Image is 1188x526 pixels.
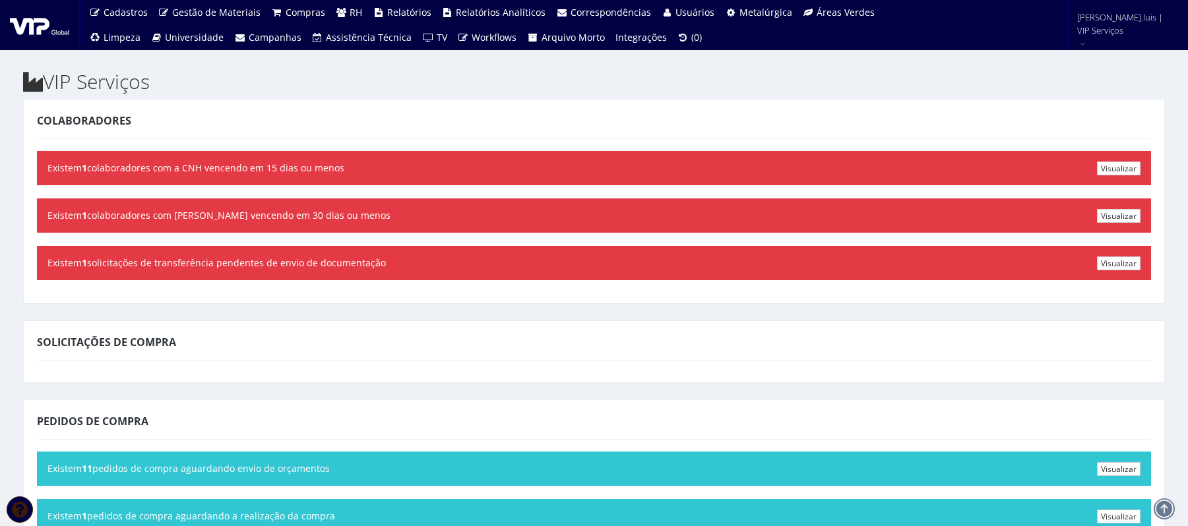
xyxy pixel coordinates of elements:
span: RH [350,6,362,18]
span: Workflows [472,31,516,44]
span: Solicitações de Compra [37,335,176,349]
h2: VIP Serviços [23,71,1165,92]
a: Arquivo Morto [522,25,610,50]
b: 1 [82,256,87,269]
a: Visualizar [1097,510,1141,523]
b: 11 [82,462,92,475]
span: Universidade [165,31,224,44]
a: Visualizar [1097,462,1141,476]
span: Pedidos de Compra [37,414,148,428]
a: TV [417,25,453,50]
span: Cadastros [104,6,148,18]
span: Relatórios [387,6,431,18]
span: Integrações [615,31,667,44]
div: Existem pedidos de compra aguardando envio de orçamentos [37,452,1151,486]
span: Áreas Verdes [817,6,875,18]
img: logo [10,15,69,35]
span: Metalúrgica [739,6,792,18]
a: Integrações [610,25,672,50]
a: Assistência Técnica [307,25,418,50]
a: Campanhas [229,25,307,50]
span: [PERSON_NAME].luis | VIP Serviços [1077,11,1171,37]
a: (0) [672,25,708,50]
span: Compras [286,6,325,18]
a: Visualizar [1097,256,1141,270]
a: Visualizar [1097,161,1141,175]
span: Colaboradores [37,113,131,128]
a: Workflows [453,25,522,50]
span: Arquivo Morto [542,31,605,44]
span: Limpeza [104,31,141,44]
span: Relatórios Analíticos [456,6,546,18]
b: 1 [82,209,87,221]
a: Universidade [146,25,230,50]
b: 1 [82,510,87,522]
span: TV [437,31,447,44]
span: Campanhas [249,31,301,44]
b: 1 [82,161,87,174]
div: Existem colaboradores com a CNH vencendo em 15 dias ou menos [37,151,1151,185]
div: Existem colaboradores com [PERSON_NAME] vencendo em 30 dias ou menos [37,198,1151,233]
span: Assistência Técnica [326,31,412,44]
span: Gestão de Materiais [172,6,261,18]
span: Usuários [675,6,714,18]
a: Limpeza [84,25,146,50]
span: (0) [691,31,702,44]
span: Correspondências [571,6,651,18]
div: Existem solicitações de transferência pendentes de envio de documentação [37,246,1151,280]
a: Visualizar [1097,209,1141,223]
